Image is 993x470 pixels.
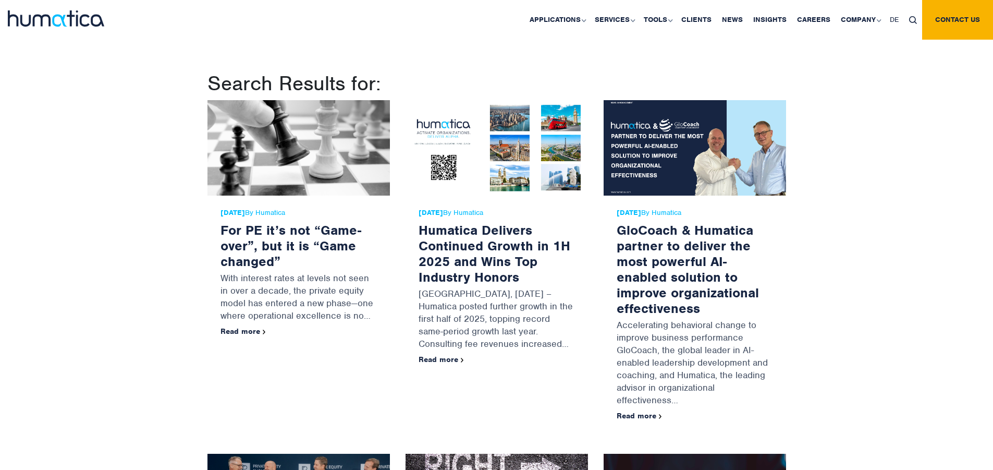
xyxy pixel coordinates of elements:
[909,16,917,24] img: search_icon
[617,411,662,420] a: Read more
[8,10,104,27] img: logo
[220,269,377,327] p: With interest rates at levels not seen in over a decade, the private equity model has entered a n...
[207,100,390,196] img: For PE it’s not “Game-over”, but it is “Game changed”
[207,71,786,96] h1: Search Results for:
[419,355,464,364] a: Read more
[419,285,575,355] p: [GEOGRAPHIC_DATA], [DATE] – Humatica posted further growth in the first half of 2025, topping rec...
[617,209,773,217] span: By Humatica
[220,208,245,217] strong: [DATE]
[461,358,464,363] img: arrowicon
[617,222,759,317] a: GloCoach & Humatica partner to deliver the most powerful AI-enabled solution to improve organizat...
[220,209,377,217] span: By Humatica
[419,209,575,217] span: By Humatica
[220,222,361,270] a: For PE it’s not “Game-over”, but it is “Game changed”
[263,330,266,334] img: arrowicon
[890,15,899,24] span: DE
[617,208,641,217] strong: [DATE]
[419,208,443,217] strong: [DATE]
[406,100,588,196] img: Humatica Delivers Continued Growth in 1H 2025 and Wins Top Industry Honors
[419,222,570,285] a: Humatica Delivers Continued Growth in 1H 2025 and Wins Top Industry Honors
[220,327,266,336] a: Read more
[617,316,773,412] p: Accelerating behavioral change to improve business performance GloCoach, the global leader in AI-...
[659,414,662,419] img: arrowicon
[604,100,786,196] img: GloCoach & Humatica partner to deliver the most powerful AI-enabled solution to improve organizat...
